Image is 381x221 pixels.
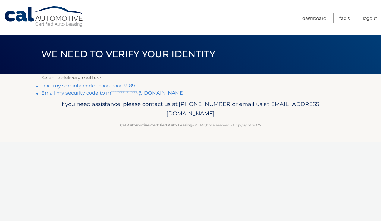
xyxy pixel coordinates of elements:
a: FAQ's [339,13,350,23]
a: Dashboard [302,13,326,23]
a: Text my security code to xxx-xxx-3989 [41,83,135,89]
span: We need to verify your identity [41,48,215,60]
strong: Cal Automotive Certified Auto Leasing [120,123,192,127]
span: [PHONE_NUMBER] [179,101,232,107]
p: If you need assistance, please contact us at: or email us at [45,99,336,119]
p: Select a delivery method: [41,74,340,82]
a: Logout [363,13,377,23]
a: Cal Automotive [4,6,85,27]
p: - All Rights Reserved - Copyright 2025 [45,122,336,128]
